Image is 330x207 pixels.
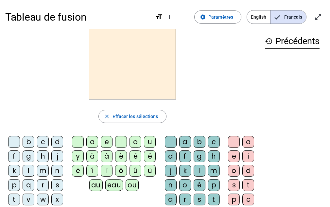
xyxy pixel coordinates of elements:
[115,136,127,148] div: i
[101,136,113,148] div: e
[194,165,205,177] div: l
[208,179,220,191] div: p
[194,194,205,205] div: s
[265,34,320,49] h3: Précédents
[144,165,156,177] div: ü
[130,136,141,148] div: o
[51,165,63,177] div: n
[228,150,240,162] div: e
[8,179,20,191] div: p
[200,14,206,20] mat-icon: settings
[208,194,220,205] div: t
[270,10,306,24] span: Français
[126,179,139,191] div: ou
[101,165,113,177] div: ï
[104,113,110,119] mat-icon: close
[228,194,240,205] div: p
[194,150,205,162] div: g
[144,150,156,162] div: ê
[314,13,322,21] mat-icon: open_in_full
[165,13,173,21] mat-icon: add
[242,165,254,177] div: d
[86,136,98,148] div: a
[23,194,34,205] div: v
[242,150,254,162] div: i
[23,165,34,177] div: l
[165,179,177,191] div: n
[265,37,273,45] mat-icon: history
[179,179,191,191] div: o
[208,165,220,177] div: m
[89,179,103,191] div: au
[130,150,141,162] div: é
[208,13,233,21] span: Paramètres
[115,150,127,162] div: è
[86,165,98,177] div: î
[101,150,113,162] div: â
[179,136,191,148] div: a
[194,10,241,24] button: Paramètres
[176,10,189,24] button: Diminuer la taille de la police
[228,165,240,177] div: o
[228,179,240,191] div: s
[242,179,254,191] div: t
[312,10,325,24] button: Entrer en plein écran
[194,136,205,148] div: b
[51,194,63,205] div: x
[208,136,220,148] div: c
[194,179,205,191] div: é
[179,13,186,21] mat-icon: remove
[144,136,156,148] div: u
[23,179,34,191] div: q
[23,136,34,148] div: b
[242,136,254,148] div: a
[179,194,191,205] div: r
[242,194,254,205] div: c
[72,165,84,177] div: ë
[165,165,177,177] div: j
[51,179,63,191] div: s
[247,10,270,24] span: English
[113,112,158,120] span: Effacer les sélections
[5,7,150,27] h1: Tableau de fusion
[165,194,177,205] div: q
[105,179,123,191] div: eau
[37,194,49,205] div: w
[165,150,177,162] div: d
[208,150,220,162] div: h
[163,10,176,24] button: Augmenter la taille de la police
[51,136,63,148] div: d
[72,150,84,162] div: y
[8,165,20,177] div: k
[37,150,49,162] div: h
[179,150,191,162] div: f
[37,136,49,148] div: c
[247,10,306,24] mat-button-toggle-group: Language selection
[37,179,49,191] div: r
[98,110,166,123] button: Effacer les sélections
[130,165,141,177] div: û
[8,194,20,205] div: t
[155,13,163,21] mat-icon: format_size
[8,150,20,162] div: f
[115,165,127,177] div: ô
[86,150,98,162] div: à
[37,165,49,177] div: m
[179,165,191,177] div: k
[51,150,63,162] div: j
[23,150,34,162] div: g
